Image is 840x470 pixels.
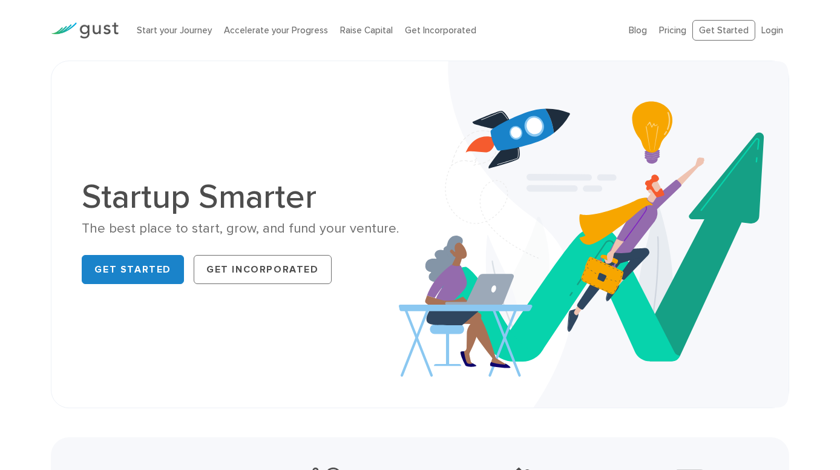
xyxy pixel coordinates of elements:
h1: Startup Smarter [82,180,411,214]
img: Startup Smarter Hero [399,61,789,408]
a: Pricing [659,25,686,36]
a: Get Started [82,255,184,284]
a: Raise Capital [340,25,393,36]
a: Accelerate your Progress [224,25,328,36]
a: Blog [629,25,647,36]
a: Start your Journey [137,25,212,36]
a: Get Incorporated [405,25,476,36]
div: The best place to start, grow, and fund your venture. [82,220,411,237]
a: Get Incorporated [194,255,332,284]
img: Gust Logo [51,22,119,39]
a: Login [761,25,783,36]
a: Get Started [692,20,755,41]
